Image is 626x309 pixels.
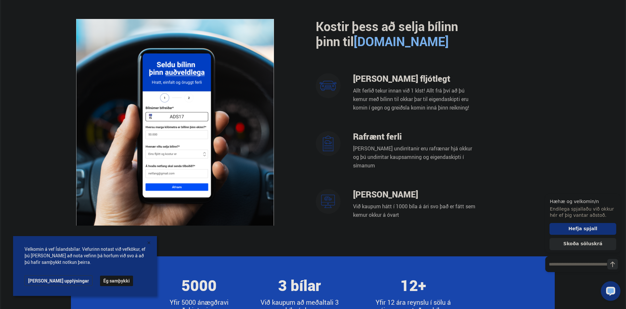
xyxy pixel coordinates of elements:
[319,135,337,152] img: ak92EVLVjm1eYQ-r.svg
[400,276,426,294] h4: 12+
[540,182,623,306] iframe: LiveChat chat widget
[354,33,449,50] span: [DOMAIN_NAME]
[353,202,478,219] p: Við kaupum hátt í 1000 bíla á ári svo það er fátt sem kemur okkur á óvart
[76,19,274,226] img: Fh4OIQkbBNo9hGuM.png
[278,276,321,294] h4: 3 bílar
[353,86,478,112] p: Allt ferlið tekur innan við 1 klst! Allt frá því að þú kemur með bílinn til okkar þar til eigenda...
[321,194,335,209] img: u59VlZJ4CGDcfgRA.svg
[319,77,337,94] img: sxVYvPSuM98JaIvG.svg
[100,276,133,286] button: Ég samþykki
[25,246,145,266] span: Velkomin á vef Íslandsbílar. Vefurinn notast við vefkökur, ef þú [PERSON_NAME] að nota vefinn þá ...
[316,19,478,49] h2: Kostir þess að selja bílinn þinn til
[353,144,478,170] p: [PERSON_NAME] undirritanir eru rafrænar hjá okkur og þú undirritar kaupsamning og eigendaskipti í...
[25,275,93,286] a: [PERSON_NAME] upplýsingar
[353,73,478,84] h4: [PERSON_NAME] fljótlegt
[353,189,478,199] h4: [PERSON_NAME]
[353,131,478,142] h4: Rafrænt ferli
